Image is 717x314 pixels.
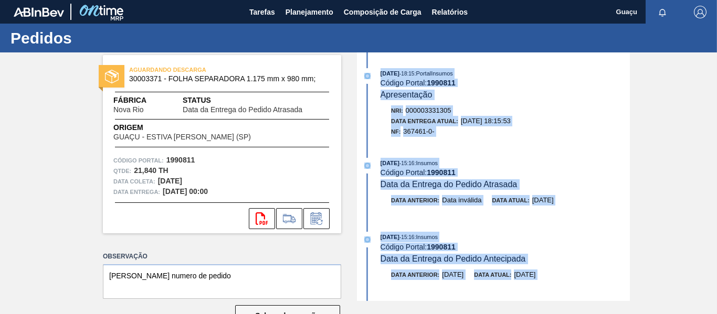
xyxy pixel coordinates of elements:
div: Ir para Composição de Carga [276,208,302,229]
strong: 1990811 [427,243,456,251]
span: Data da Entrega do Pedido Atrasada [183,106,302,114]
div: Código Portal: [381,79,630,87]
span: Planejamento [286,6,333,18]
strong: 21,840 TH [134,166,168,175]
div: Código Portal: [381,168,630,177]
span: : PortalInsumos [414,70,452,77]
span: - 15:16 [399,160,414,166]
span: Relatórios [432,6,468,18]
img: status [105,70,119,83]
span: Data atual: [492,197,529,203]
span: Nova Rio [113,106,144,114]
div: Abrir arquivo PDF [249,208,275,229]
span: NF: [391,128,400,135]
img: atual [364,163,371,169]
span: Data anterior: [391,272,439,278]
span: Apresentação [381,90,433,99]
span: : Insumos [414,234,438,240]
strong: [DATE] [158,177,182,185]
button: Notificações [646,5,679,19]
span: Status [183,95,331,106]
h1: Pedidos [10,32,197,44]
span: Código Portal: [113,155,164,166]
label: Observação [103,249,341,264]
span: 000003331305 [406,106,451,114]
span: Fábrica [113,95,177,106]
span: Data inválida [442,196,481,204]
img: TNhmsLtSVTkK8tSr43FrP2fwEKptu5GPRR3wAAAABJRU5ErkJggg== [14,7,64,17]
span: - 18:15 [399,71,414,77]
span: - 15:16 [399,234,414,240]
strong: 1990811 [427,79,456,87]
span: [DATE] [381,160,399,166]
span: Origem [113,122,281,133]
span: [DATE] [514,270,535,278]
span: [DATE] [442,270,463,278]
span: GUAÇU - ESTIVA [PERSON_NAME] (SP) [113,133,251,141]
span: Nri: [391,107,403,114]
span: Data coleta: [113,176,155,187]
span: Data anterior: [391,197,439,203]
span: 367461-0- [403,127,434,135]
img: atual [364,73,371,79]
span: Composição de Carga [344,6,421,18]
textarea: [PERSON_NAME] numero de pedido [103,264,341,299]
span: [DATE] [381,70,399,77]
span: [DATE] [532,196,554,204]
strong: 1990811 [166,156,195,164]
strong: [DATE] 00:00 [163,187,208,196]
span: Data atual: [474,272,511,278]
img: Logout [694,6,707,18]
span: Data entrega: [113,187,160,197]
div: Informar alteração no pedido [303,208,330,229]
span: Data Entrega Atual: [391,118,458,124]
span: Data da Entrega do Pedido Antecipada [381,254,526,263]
span: : Insumos [414,160,438,166]
img: atual [364,236,371,243]
span: Tarefas [249,6,275,18]
span: AGUARDANDO DESCARGA [129,64,276,75]
span: 30003371 - FOLHA SEPARADORA 1.175 mm x 980 mm; [129,75,320,83]
span: [DATE] [381,234,399,240]
span: Qtde : [113,166,131,176]
strong: 1990811 [427,168,456,177]
div: Código Portal: [381,243,630,251]
span: Data da Entrega do Pedido Atrasada [381,180,518,189]
span: [DATE] 18:15:53 [461,117,511,125]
